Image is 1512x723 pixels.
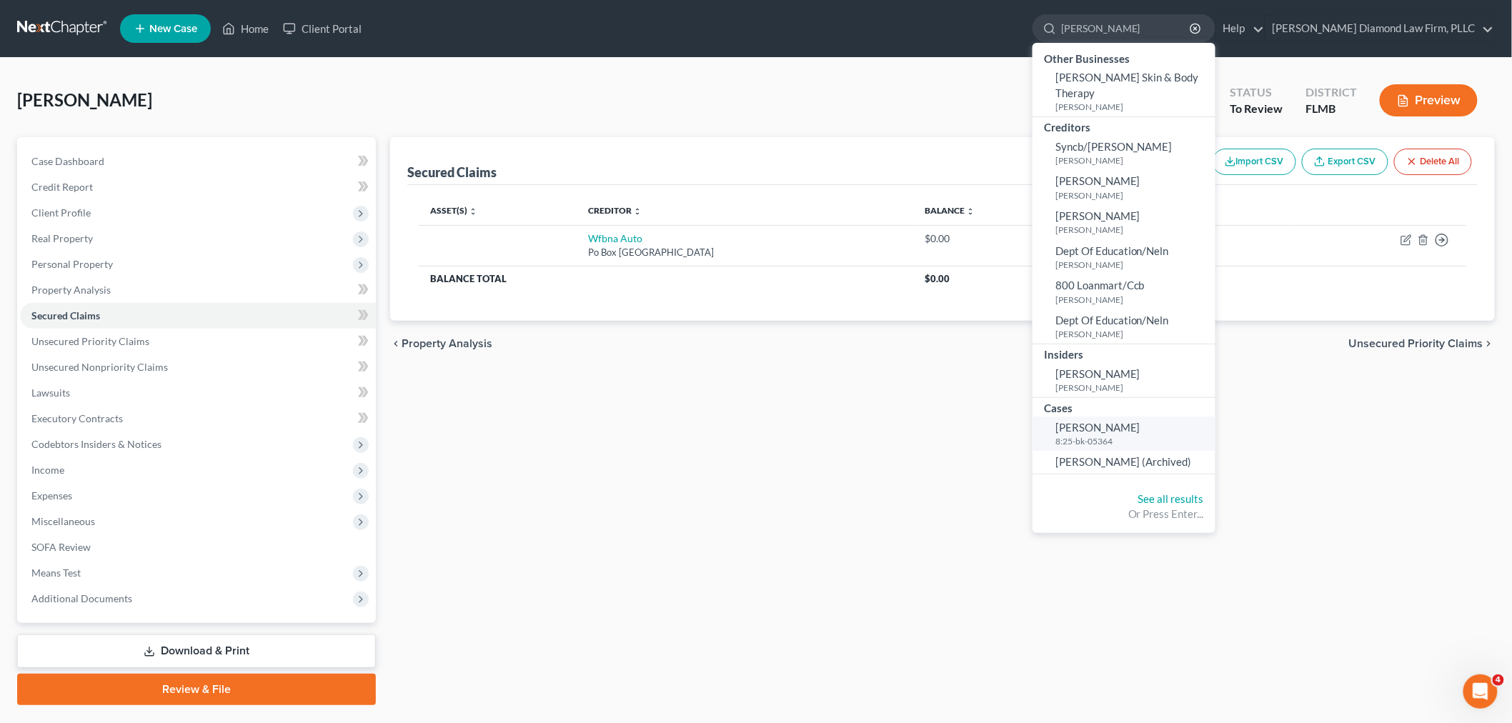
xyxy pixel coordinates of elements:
[17,674,376,705] a: Review & File
[1265,16,1494,41] a: [PERSON_NAME] Diamond Law Firm, PLLC
[1055,314,1169,326] span: Dept Of Education/Neln
[1033,205,1215,240] a: [PERSON_NAME][PERSON_NAME]
[407,164,497,181] div: Secured Claims
[1055,421,1140,434] span: [PERSON_NAME]
[20,303,376,329] a: Secured Claims
[1349,338,1483,349] span: Unsecured Priority Claims
[31,361,168,373] span: Unsecured Nonpriority Claims
[20,380,376,406] a: Lawsuits
[1033,363,1215,398] a: [PERSON_NAME][PERSON_NAME]
[276,16,369,41] a: Client Portal
[634,207,642,216] i: unfold_more
[966,207,975,216] i: unfold_more
[31,309,100,321] span: Secured Claims
[20,277,376,303] a: Property Analysis
[1055,294,1212,306] small: [PERSON_NAME]
[1033,344,1215,362] div: Insiders
[589,232,643,244] a: Wfbna Auto
[390,338,402,349] i: chevron_left
[1033,136,1215,171] a: Syncb/[PERSON_NAME][PERSON_NAME]
[1230,101,1283,117] div: To Review
[1055,154,1212,166] small: [PERSON_NAME]
[1055,455,1192,468] span: [PERSON_NAME] (Archived)
[1055,279,1145,291] span: 800 Loanmart/Ccb
[31,387,70,399] span: Lawsuits
[31,284,111,296] span: Property Analysis
[925,273,950,284] span: $0.00
[1033,117,1215,135] div: Creditors
[1394,149,1472,175] button: Delete All
[1380,84,1478,116] button: Preview
[31,489,72,502] span: Expenses
[1055,209,1140,222] span: [PERSON_NAME]
[925,205,975,216] a: Balance unfold_more
[31,592,132,604] span: Additional Documents
[31,232,93,244] span: Real Property
[419,266,913,291] th: Balance Total
[31,412,123,424] span: Executory Contracts
[1493,674,1504,686] span: 4
[1305,84,1357,101] div: District
[469,207,477,216] i: unfold_more
[20,534,376,560] a: SOFA Review
[31,515,95,527] span: Miscellaneous
[430,205,477,216] a: Asset(s) unfold_more
[1055,367,1140,380] span: [PERSON_NAME]
[31,181,93,193] span: Credit Report
[1055,140,1173,153] span: Syncb/[PERSON_NAME]
[20,354,376,380] a: Unsecured Nonpriority Claims
[1033,451,1215,473] a: [PERSON_NAME] (Archived)
[1138,492,1204,505] a: See all results
[1033,398,1215,416] div: Cases
[1349,338,1495,349] button: Unsecured Priority Claims chevron_right
[1033,66,1215,116] a: [PERSON_NAME] Skin & Body Therapy[PERSON_NAME]
[31,335,149,347] span: Unsecured Priority Claims
[589,205,642,216] a: Creditor unfold_more
[20,149,376,174] a: Case Dashboard
[1033,274,1215,309] a: 800 Loanmart/Ccb[PERSON_NAME]
[1033,49,1215,66] div: Other Businesses
[1055,101,1212,113] small: [PERSON_NAME]
[20,329,376,354] a: Unsecured Priority Claims
[17,634,376,668] a: Download & Print
[1055,71,1199,99] span: [PERSON_NAME] Skin & Body Therapy
[1463,674,1498,709] iframe: Intercom live chat
[1055,435,1212,447] small: 8:25-bk-05364
[1055,224,1212,236] small: [PERSON_NAME]
[1033,240,1215,275] a: Dept Of Education/Neln[PERSON_NAME]
[31,155,104,167] span: Case Dashboard
[20,406,376,432] a: Executory Contracts
[31,438,161,450] span: Codebtors Insiders & Notices
[1230,84,1283,101] div: Status
[31,464,64,476] span: Income
[1055,382,1212,394] small: [PERSON_NAME]
[17,89,152,110] span: [PERSON_NAME]
[31,206,91,219] span: Client Profile
[31,567,81,579] span: Means Test
[1033,170,1215,205] a: [PERSON_NAME][PERSON_NAME]
[1302,149,1388,175] a: Export CSV
[1061,15,1192,41] input: Search by name...
[390,338,492,349] button: chevron_left Property Analysis
[1033,309,1215,344] a: Dept Of Education/Neln[PERSON_NAME]
[589,246,902,259] div: Po Box [GEOGRAPHIC_DATA]
[31,258,113,270] span: Personal Property
[402,338,492,349] span: Property Analysis
[1055,189,1212,201] small: [PERSON_NAME]
[925,231,1067,246] div: $0.00
[1213,149,1296,175] button: Import CSV
[20,174,376,200] a: Credit Report
[1055,328,1212,340] small: [PERSON_NAME]
[1216,16,1264,41] a: Help
[1483,338,1495,349] i: chevron_right
[1055,244,1169,257] span: Dept Of Education/Neln
[1033,417,1215,452] a: [PERSON_NAME]8:25-bk-05364
[1044,507,1204,522] div: Or Press Enter...
[215,16,276,41] a: Home
[1305,101,1357,117] div: FLMB
[1055,259,1212,271] small: [PERSON_NAME]
[1055,174,1140,187] span: [PERSON_NAME]
[31,541,91,553] span: SOFA Review
[149,24,197,34] span: New Case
